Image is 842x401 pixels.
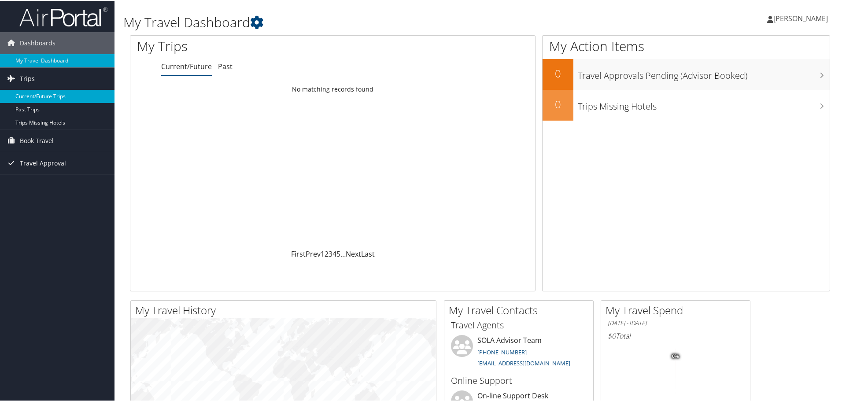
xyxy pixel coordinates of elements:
a: 0Trips Missing Hotels [543,89,830,120]
span: Book Travel [20,129,54,151]
h6: [DATE] - [DATE] [608,318,743,327]
a: Last [361,248,375,258]
h3: Trips Missing Hotels [578,95,830,112]
a: Prev [306,248,321,258]
a: Current/Future [161,61,212,70]
a: 1 [321,248,325,258]
h3: Travel Approvals Pending (Advisor Booked) [578,64,830,81]
h6: Total [608,330,743,340]
h2: 0 [543,96,573,111]
img: airportal-logo.png [19,6,107,26]
a: 0Travel Approvals Pending (Advisor Booked) [543,58,830,89]
h1: My Trips [137,36,360,55]
a: 3 [329,248,332,258]
h2: My Travel Spend [606,302,750,317]
span: [PERSON_NAME] [773,13,828,22]
h1: My Action Items [543,36,830,55]
h1: My Travel Dashboard [123,12,599,31]
tspan: 0% [672,353,679,358]
span: Dashboards [20,31,55,53]
a: [EMAIL_ADDRESS][DOMAIN_NAME] [477,358,570,366]
span: $0 [608,330,616,340]
a: First [291,248,306,258]
h2: 0 [543,65,573,80]
h3: Travel Agents [451,318,587,331]
li: SOLA Advisor Team [447,334,591,370]
span: Trips [20,67,35,89]
a: 4 [332,248,336,258]
h3: Online Support [451,374,587,386]
a: 2 [325,248,329,258]
h2: My Travel History [135,302,436,317]
td: No matching records found [130,81,535,96]
a: [PERSON_NAME] [767,4,837,31]
h2: My Travel Contacts [449,302,593,317]
a: [PHONE_NUMBER] [477,347,527,355]
a: Past [218,61,233,70]
a: Next [346,248,361,258]
a: 5 [336,248,340,258]
span: … [340,248,346,258]
span: Travel Approval [20,151,66,173]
